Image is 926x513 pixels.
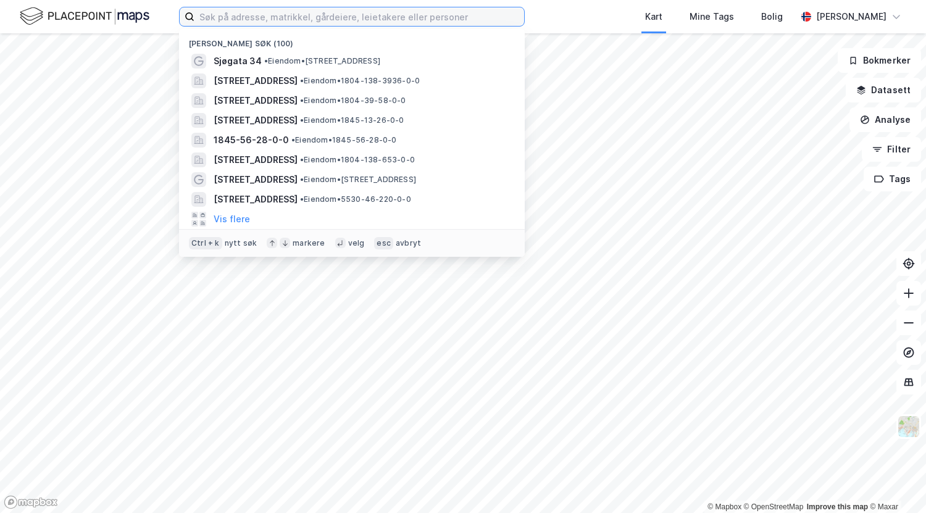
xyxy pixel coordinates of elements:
[862,137,921,162] button: Filter
[645,9,662,24] div: Kart
[300,175,416,185] span: Eiendom • [STREET_ADDRESS]
[707,503,741,511] a: Mapbox
[846,78,921,102] button: Datasett
[864,454,926,513] div: Kontrollprogram for chat
[214,212,250,227] button: Vis flere
[300,175,304,184] span: •
[838,48,921,73] button: Bokmerker
[194,7,524,26] input: Søk på adresse, matrikkel, gårdeiere, leietakere eller personer
[374,237,393,249] div: esc
[214,192,298,207] span: [STREET_ADDRESS]
[807,503,868,511] a: Improve this map
[20,6,149,27] img: logo.f888ab2527a4732fd821a326f86c7f29.svg
[179,29,525,51] div: [PERSON_NAME] søk (100)
[300,76,420,86] span: Eiendom • 1804-138-3936-0-0
[214,93,298,108] span: [STREET_ADDRESS]
[690,9,734,24] div: Mine Tags
[864,454,926,513] iframe: Chat Widget
[816,9,886,24] div: [PERSON_NAME]
[214,73,298,88] span: [STREET_ADDRESS]
[225,238,257,248] div: nytt søk
[189,237,222,249] div: Ctrl + k
[396,238,421,248] div: avbryt
[291,135,295,144] span: •
[291,135,397,145] span: Eiendom • 1845-56-28-0-0
[300,115,404,125] span: Eiendom • 1845-13-26-0-0
[849,107,921,132] button: Analyse
[300,194,411,204] span: Eiendom • 5530-46-220-0-0
[348,238,365,248] div: velg
[744,503,804,511] a: OpenStreetMap
[4,495,58,509] a: Mapbox homepage
[864,167,921,191] button: Tags
[300,194,304,204] span: •
[897,415,920,438] img: Z
[300,96,406,106] span: Eiendom • 1804-39-58-0-0
[264,56,268,65] span: •
[300,115,304,125] span: •
[214,54,262,69] span: Sjøgata 34
[300,155,415,165] span: Eiendom • 1804-138-653-0-0
[300,96,304,105] span: •
[264,56,380,66] span: Eiendom • [STREET_ADDRESS]
[300,76,304,85] span: •
[293,238,325,248] div: markere
[214,152,298,167] span: [STREET_ADDRESS]
[214,113,298,128] span: [STREET_ADDRESS]
[214,133,289,148] span: 1845-56-28-0-0
[214,172,298,187] span: [STREET_ADDRESS]
[761,9,783,24] div: Bolig
[300,155,304,164] span: •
